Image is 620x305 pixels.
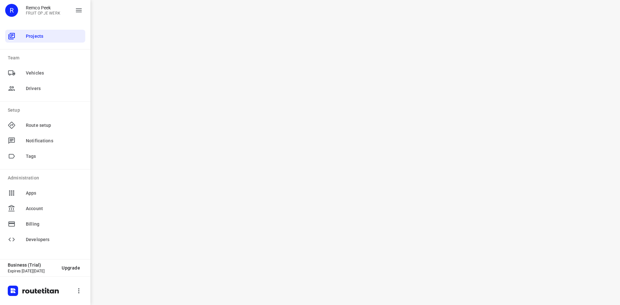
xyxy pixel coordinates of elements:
span: Developers [26,236,83,243]
span: Notifications [26,137,83,144]
span: Account [26,205,83,212]
p: Team [8,55,85,61]
p: FRUIT OP JE WERK [26,11,60,15]
span: Vehicles [26,70,83,76]
span: Billing [26,221,83,228]
button: Upgrade [57,262,85,274]
span: Drivers [26,85,83,92]
div: Apps [5,187,85,199]
span: Upgrade [62,265,80,270]
div: Tags [5,150,85,163]
div: Account [5,202,85,215]
div: Drivers [5,82,85,95]
div: Developers [5,233,85,246]
div: Vehicles [5,66,85,79]
p: Business (Trial) [8,262,57,268]
span: Tags [26,153,83,160]
div: Billing [5,218,85,230]
p: Setup [8,107,85,114]
p: Administration [8,175,85,181]
p: Remco Peek [26,5,60,10]
span: Apps [26,190,83,197]
div: R [5,4,18,17]
div: Projects [5,30,85,43]
span: Projects [26,33,83,40]
p: Expires [DATE][DATE] [8,269,57,273]
div: Route setup [5,119,85,132]
div: Notifications [5,134,85,147]
span: Route setup [26,122,83,129]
